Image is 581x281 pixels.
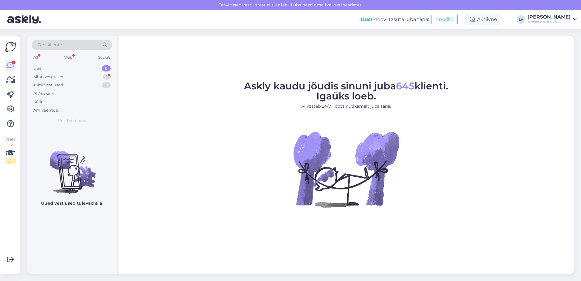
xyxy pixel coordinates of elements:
[33,65,41,71] div: Uus
[32,54,39,61] div: All
[33,107,58,113] div: Arhiveeritud
[517,15,525,24] div: LV
[103,74,111,80] div: 1
[33,82,63,88] div: Tiimi vestlused
[361,16,429,23] div: Proovi tasuta juba täna:
[528,15,577,24] a: [PERSON_NAME]Amserv Auto OÜ
[33,91,56,97] div: AI Assistent
[465,14,502,25] div: Aktiivne
[5,41,16,53] img: Askly Logo
[361,16,372,22] b: Uus!
[431,14,458,25] button: Emailid
[396,80,414,92] span: 645
[38,42,62,48] span: Otsi kliente
[41,200,103,206] p: Uued vestlused tulevad siia.
[33,99,42,105] div: Kõik
[5,158,16,164] div: 2 / 3
[58,118,86,123] span: Uued vestlused
[27,140,117,195] img: No chats
[528,15,571,19] div: [PERSON_NAME]
[244,103,448,109] p: AI vastab 24/7. Tööta nutikamalt juba täna.
[63,54,74,61] div: Web
[528,19,571,24] div: Amserv Auto OÜ
[102,65,111,71] div: 0
[5,137,16,164] div: Vaata siia
[244,80,448,102] span: Askly kaudu jõudis sinuni juba klienti. Igaüks loeb.
[291,114,401,224] img: No Chat active
[33,74,64,80] div: Minu vestlused
[97,54,112,61] div: Socials
[102,82,111,88] div: 0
